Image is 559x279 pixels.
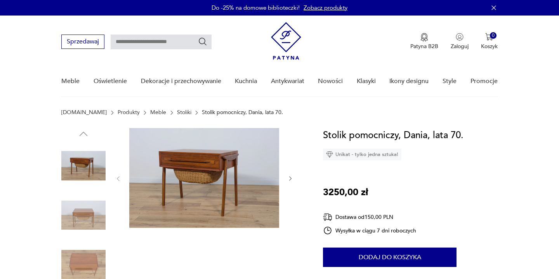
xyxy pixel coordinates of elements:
[410,33,438,50] button: Patyna B2B
[94,66,127,96] a: Oświetlenie
[61,144,106,188] img: Zdjęcie produktu Stolik pomocniczy, Dania, lata 70.
[490,32,497,39] div: 0
[420,33,428,42] img: Ikona medalu
[212,4,300,12] p: Do -25% na domowe biblioteczki!
[470,66,498,96] a: Promocje
[61,66,80,96] a: Meble
[481,43,498,50] p: Koszyk
[323,248,457,267] button: Dodaj do koszyka
[443,66,457,96] a: Style
[481,33,498,50] button: 0Koszyk
[61,40,104,45] a: Sprzedawaj
[410,33,438,50] a: Ikona medaluPatyna B2B
[318,66,343,96] a: Nowości
[456,33,464,41] img: Ikonka użytkownika
[410,43,438,50] p: Patyna B2B
[323,149,401,160] div: Unikat - tylko jedna sztuka!
[323,226,416,235] div: Wysyłka w ciągu 7 dni roboczych
[323,128,464,143] h1: Stolik pomocniczy, Dania, lata 70.
[323,212,416,222] div: Dostawa od 150,00 PLN
[141,66,221,96] a: Dekoracje i przechowywanie
[118,109,140,116] a: Produkty
[323,185,368,200] p: 3250,00 zł
[451,43,469,50] p: Zaloguj
[61,109,107,116] a: [DOMAIN_NAME]
[129,128,279,228] img: Zdjęcie produktu Stolik pomocniczy, Dania, lata 70.
[150,109,166,116] a: Meble
[271,22,301,60] img: Patyna - sklep z meblami i dekoracjami vintage
[451,33,469,50] button: Zaloguj
[323,212,332,222] img: Ikona dostawy
[61,193,106,237] img: Zdjęcie produktu Stolik pomocniczy, Dania, lata 70.
[61,35,104,49] button: Sprzedawaj
[202,109,283,116] p: Stolik pomocniczy, Dania, lata 70.
[198,37,207,46] button: Szukaj
[326,151,333,158] img: Ikona diamentu
[271,66,304,96] a: Antykwariat
[485,33,493,41] img: Ikona koszyka
[177,109,191,116] a: Stoliki
[304,4,347,12] a: Zobacz produkty
[357,66,376,96] a: Klasyki
[389,66,429,96] a: Ikony designu
[235,66,257,96] a: Kuchnia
